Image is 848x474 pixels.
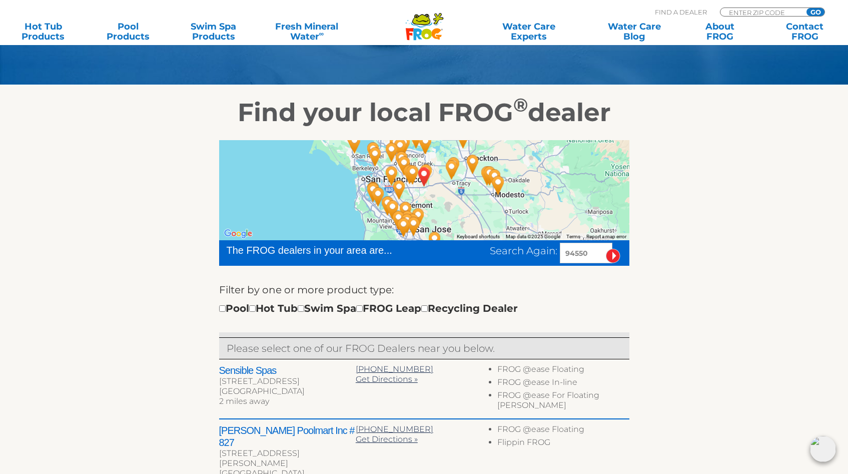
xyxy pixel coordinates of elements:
div: Leslie's Poolmart, Inc. # 340 - 39 miles away. [478,162,501,189]
input: Zip Code Form [728,8,795,17]
a: Fresh MineralWater∞ [266,22,349,42]
li: FROG @ease In-line [497,377,629,390]
div: LIVERMORE, CA 94550 [413,163,436,190]
p: Find A Dealer [655,8,707,17]
div: Leslie's Poolmart, Inc. # 403 - 30 miles away. [461,151,484,178]
div: Paradise Valley Spas - San Mateo - 32 miles away. [362,178,385,205]
li: FROG @ease For Floating [PERSON_NAME] [497,390,629,413]
div: The Spa Doctor - 38 miles away. [476,162,499,189]
div: California Home Resort - 40 miles away. [423,228,446,255]
div: Creative Energy - San Mateo - 32 miles away. [362,178,385,205]
div: Pacific Coast Sauna & Spa - 32 miles away. [362,179,385,206]
div: Leslie's Poolmart Inc # 146 - 30 miles away. [367,183,390,210]
div: [STREET_ADDRESS][PERSON_NAME] [219,448,356,468]
li: FROG @ease Floating [497,424,629,437]
a: Water CareExperts [475,22,582,42]
h2: [PERSON_NAME] Poolmart Inc # 827 [219,424,356,448]
div: Berkeley Heat - 32 miles away. [364,143,387,170]
div: [STREET_ADDRESS] [219,376,356,386]
label: Filter by one or more product type: [219,282,394,298]
a: Report a map error [586,234,626,239]
div: KLM Pool Services - 19 miles away. [442,153,465,180]
input: Submit [606,249,620,263]
a: Get Directions » [356,434,418,444]
a: Get Directions » [356,374,418,384]
div: Leslie's Poolmart, Inc. # 458 - 17 miles away. [440,156,463,183]
div: [GEOGRAPHIC_DATA] [219,386,356,396]
a: [PHONE_NUMBER] [356,364,433,374]
a: AboutFROG [686,22,752,42]
a: ContactFROG [772,22,838,42]
div: Leslie's Poolmart Inc # 501 - 19 miles away. [414,131,437,158]
div: Leslie's Poolmart, Inc. # 893 - 45 miles away. [487,172,510,199]
div: Leslie's Poolmart, Inc. # 52 - 42 miles away. [483,165,506,192]
div: Leslie's Poolmart, Inc. # 88 - 30 miles away. [402,213,425,240]
div: Custom Fireplace, Patio & BBQ - 9 miles away. [398,161,421,188]
div: Pool Hot Tub Swim Spa FROG Leap Recycling Dealer [219,300,518,316]
input: GO [806,8,824,16]
div: Leslie's Poolmart Inc # 208 - 22 miles away. [393,132,416,159]
div: Paradise Valley Spas - Palo Alto - 28 miles away. [376,192,399,219]
div: Leslie's Poolmart Inc # 85 - 27 miles away. [381,196,404,223]
a: Open this area in Google Maps (opens a new window) [222,227,255,240]
h2: Find your local FROG dealer [117,98,732,128]
img: openIcon [810,436,836,462]
div: Paradise Valley Spas - San Rafael - 46 miles away. [343,130,366,157]
div: The Spa & Sauna Co - San Jose - 30 miles away. [396,210,419,237]
li: FROG @ease Floating [497,364,629,377]
div: Paradise Valley Spas - San Jose - 29 miles away. [401,210,424,237]
button: Keyboard shortcuts [457,233,500,240]
div: Lucky's Pool Center - 19 miles away. [380,162,403,189]
img: Google [222,227,255,240]
div: Paradise Valley Spas - Richmond - 34 miles away. [362,138,385,165]
sup: ∞ [319,30,324,38]
h2: Sensible Spas [219,364,356,376]
div: Sensible Spas - 2 miles away. [415,160,438,187]
div: Leslie's Poolmart Inc # 66 - 17 miles away. [388,176,411,203]
a: PoolProducts [95,22,161,42]
a: Water CareBlog [601,22,667,42]
div: Herb's Pool Service Inc - 48 miles away. [341,127,364,154]
a: Hot TubProducts [10,22,76,42]
div: Leslie's Poolmart Inc # 827 - 7 miles away. [401,161,424,188]
p: Please select one of our FROG Dealers near you below. [227,340,622,356]
span: Search Again: [490,245,557,257]
span: 2 miles away [219,396,269,406]
a: Swim SpaProducts [180,22,246,42]
div: Sky Blue Pool Supply - 33 miles away. [392,214,415,241]
div: Leslie's Poolmart, Inc. # 402 - 28 miles away. [396,207,419,234]
a: Terms (opens in new tab) [566,234,580,239]
span: Map data ©2025 Google [506,234,560,239]
div: The FROG dealers in your area are... [227,243,428,258]
div: Hot Tub Wherehouse - Santa Clara - 24 miles away. [394,198,417,225]
div: Leslie's Poolmart Inc # 251 - 16 miles away. [390,147,413,174]
sup: ® [513,94,528,116]
a: [PHONE_NUMBER] [356,424,433,434]
div: Leslie's Poolmart, Inc. # 377 - 25 miles away. [407,204,430,231]
li: Flippin FROG [497,437,629,450]
div: Leslie's Poolmart Inc # 776 - 14 miles away. [393,152,416,179]
div: Leslie's Poolmart, Inc. # 15 - 31 miles away. [387,207,410,234]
